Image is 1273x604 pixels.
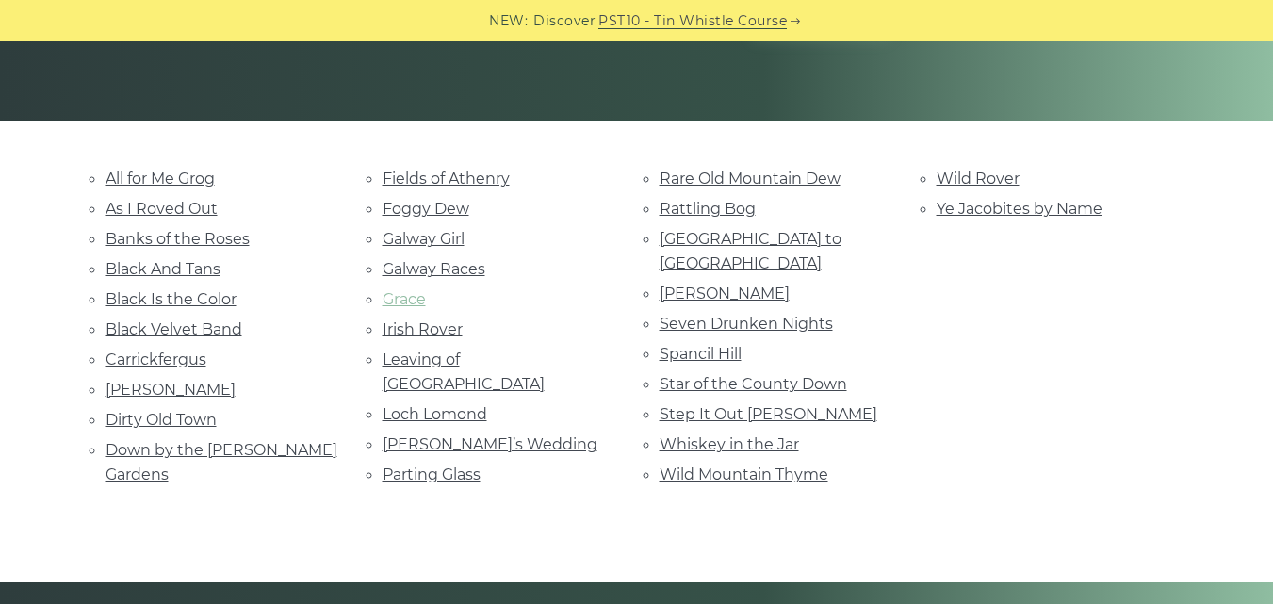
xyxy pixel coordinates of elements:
a: As I Roved Out [106,200,218,218]
a: Rattling Bog [660,200,756,218]
a: [PERSON_NAME] [106,381,236,399]
a: [GEOGRAPHIC_DATA] to [GEOGRAPHIC_DATA] [660,230,841,272]
a: Seven Drunken Nights [660,315,833,333]
a: PST10 - Tin Whistle Course [598,10,787,32]
a: Irish Rover [383,320,463,338]
a: Grace [383,290,426,308]
a: Dirty Old Town [106,411,217,429]
a: Rare Old Mountain Dew [660,170,841,188]
a: Black Velvet Band [106,320,242,338]
a: Galway Races [383,260,485,278]
a: Galway Girl [383,230,465,248]
a: Foggy Dew [383,200,469,218]
a: [PERSON_NAME] [660,285,790,302]
a: Carrickfergus [106,351,206,368]
a: Loch Lomond [383,405,487,423]
a: Star of the County Down [660,375,847,393]
a: Black And Tans [106,260,220,278]
span: Discover [533,10,596,32]
a: Wild Mountain Thyme [660,465,828,483]
a: Step It Out [PERSON_NAME] [660,405,877,423]
a: Fields of Athenry [383,170,510,188]
a: Spancil Hill [660,345,742,363]
a: Ye Jacobites by Name [937,200,1102,218]
a: All for Me Grog [106,170,215,188]
a: Parting Glass [383,465,481,483]
a: Wild Rover [937,170,1020,188]
a: Whiskey in the Jar [660,435,799,453]
a: Down by the [PERSON_NAME] Gardens [106,441,337,483]
a: Banks of the Roses [106,230,250,248]
a: Leaving of [GEOGRAPHIC_DATA] [383,351,545,393]
a: Black Is the Color [106,290,237,308]
a: [PERSON_NAME]’s Wedding [383,435,597,453]
span: NEW: [489,10,528,32]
